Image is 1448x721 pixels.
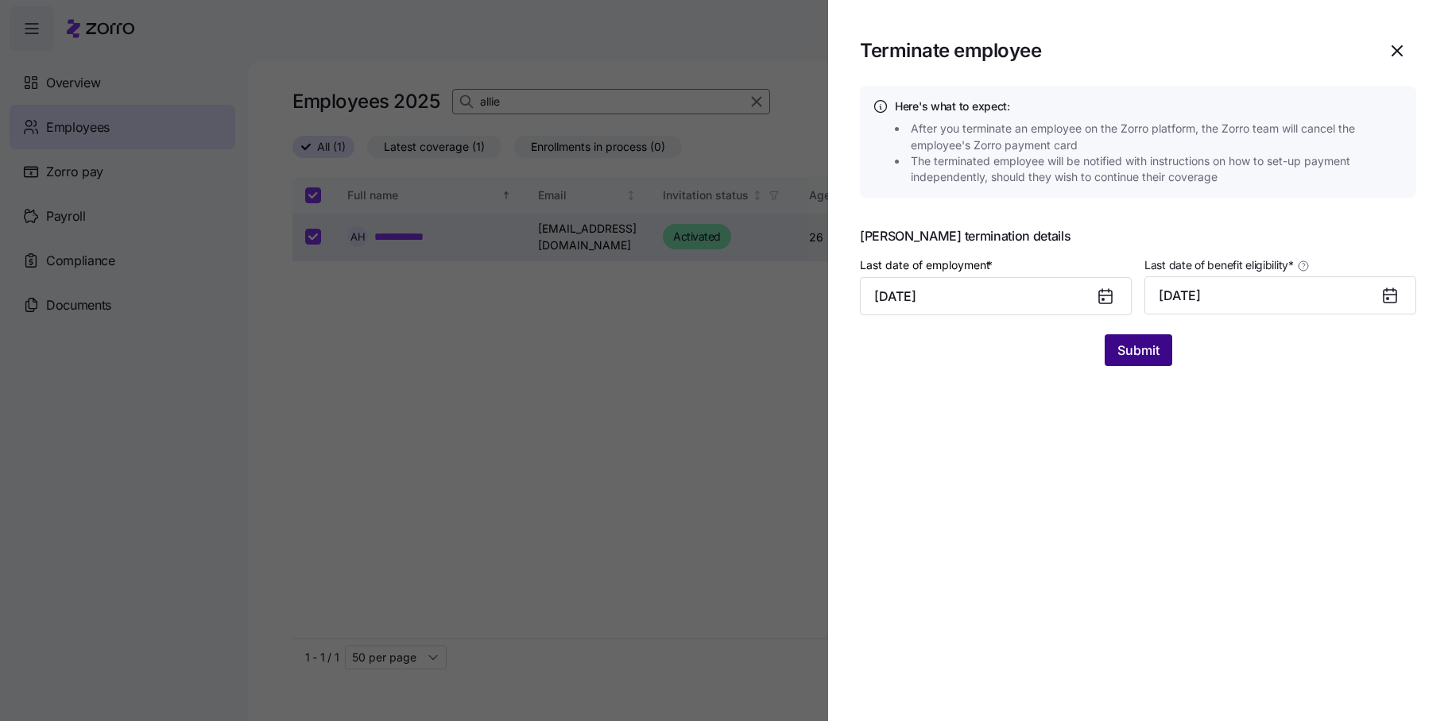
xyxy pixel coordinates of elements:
span: The terminated employee will be notified with instructions on how to set-up payment independently... [911,153,1408,186]
label: Last date of employment [860,256,996,274]
h1: Terminate employee [860,38,1365,63]
span: After you terminate an employee on the Zorro platform, the Zorro team will cancel the employee's ... [911,121,1408,153]
h4: Here's what to expect: [895,98,1403,114]
span: Last date of benefit eligibility * [1144,257,1294,273]
button: Submit [1105,334,1172,366]
input: MM/DD/YYYY [860,277,1132,315]
span: Submit [1117,341,1160,360]
span: [PERSON_NAME] termination details [860,229,1416,242]
button: [DATE] [1144,276,1416,314]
